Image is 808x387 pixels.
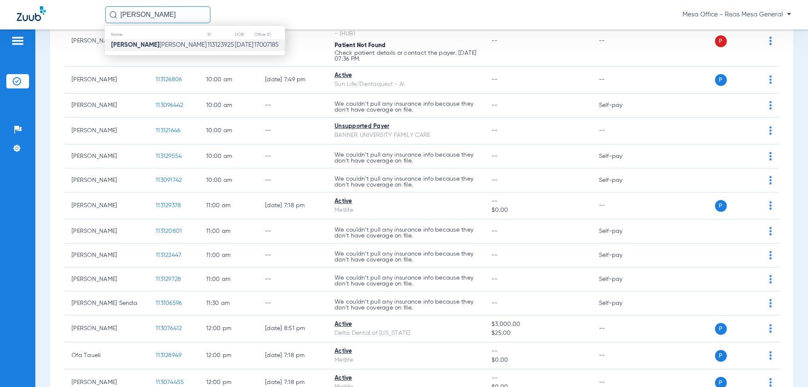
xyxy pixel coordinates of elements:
div: Metlife [335,206,478,215]
p: We couldn’t pull any insurance info because they don’t have coverage on file. [335,227,478,239]
span: -- [492,276,498,282]
td: -- [592,192,649,219]
td: [PERSON_NAME] [65,267,149,291]
td: 11:00 AM [199,219,258,243]
span: -- [492,38,498,44]
img: group-dot-blue.svg [769,201,772,210]
div: BANNER UNIVERSITY FAMILY CARE [335,131,478,140]
td: 11:00 AM [199,192,258,219]
td: -- [592,315,649,342]
img: Zuub Logo [17,6,46,21]
img: group-dot-blue.svg [769,152,772,160]
td: [PERSON_NAME] [65,93,149,117]
td: [DATE] 7:49 PM [258,67,328,93]
p: Check patient details or contact the payer. [DATE] 07:36 PM. [335,50,478,62]
td: -- [258,243,328,267]
td: [PERSON_NAME] [65,219,149,243]
span: 113076412 [156,326,182,331]
img: group-dot-blue.svg [769,176,772,184]
span: -- [492,300,498,306]
td: -- [258,93,328,117]
span: 113126806 [156,77,182,83]
td: 10:00 AM [199,168,258,192]
th: Office ID [254,30,285,39]
span: 113128949 [156,352,181,358]
td: 10:00 AM [199,144,258,168]
td: Ofa Taueli [65,342,149,369]
td: 113123925 [207,39,234,51]
td: Self-pay [592,219,649,243]
span: 113120801 [156,228,182,234]
div: Active [335,71,478,80]
span: P [715,35,727,47]
td: [DATE] 8:51 PM [258,315,328,342]
p: We couldn’t pull any insurance info because they don’t have coverage on file. [335,176,478,188]
iframe: Chat Widget [766,347,808,387]
td: [PERSON_NAME] [65,315,149,342]
span: 113096442 [156,102,183,108]
td: -- [592,117,649,144]
span: [PERSON_NAME] [111,42,207,48]
img: group-dot-blue.svg [769,275,772,283]
span: 113091742 [156,177,182,183]
img: Search Icon [109,11,117,19]
span: $0.00 [492,206,585,215]
td: -- [592,16,649,67]
span: -- [492,128,498,133]
td: Self-pay [592,243,649,267]
div: Delta Dental of [US_STATE] [335,329,478,338]
p: We couldn’t pull any insurance info because they don’t have coverage on file. [335,275,478,287]
img: group-dot-blue.svg [769,101,772,109]
span: 113129378 [156,203,181,208]
img: group-dot-blue.svg [769,299,772,307]
span: 113122447 [156,252,181,258]
td: [DATE] [234,39,254,51]
td: Self-pay [592,93,649,117]
p: We couldn’t pull any insurance info because they don’t have coverage on file. [335,251,478,263]
td: [DATE] 7:18 PM [258,342,328,369]
span: -- [492,197,585,206]
td: -- [258,16,328,67]
span: 113121646 [156,128,180,133]
span: P [715,74,727,86]
td: 11:00 AM [199,267,258,291]
span: -- [492,374,585,383]
span: $0.00 [492,356,585,365]
img: hamburger-icon [11,36,24,46]
td: -- [258,117,328,144]
span: 113106596 [156,300,182,306]
span: -- [492,77,498,83]
span: -- [492,177,498,183]
span: $3,000.00 [492,320,585,329]
td: 17007185 [254,39,285,51]
th: DOB [234,30,254,39]
td: [PERSON_NAME] [65,144,149,168]
div: Active [335,197,478,206]
input: Search for patients [105,6,210,23]
td: 10:00 AM [199,117,258,144]
p: We couldn’t pull any insurance info because they don’t have coverage on file. [335,299,478,311]
td: [PERSON_NAME] [65,168,149,192]
span: -- [492,347,585,356]
img: group-dot-blue.svg [769,324,772,333]
div: Sun Life/Dentaquest - AI [335,80,478,89]
td: [PERSON_NAME] [65,192,149,219]
span: P [715,200,727,212]
td: 10:00 AM [199,67,258,93]
td: [PERSON_NAME] [65,243,149,267]
strong: [PERSON_NAME] [111,42,159,48]
td: -- [258,168,328,192]
th: Name [105,30,207,39]
td: 12:00 PM [199,315,258,342]
img: group-dot-blue.svg [769,126,772,135]
img: group-dot-blue.svg [769,37,772,45]
span: -- [492,228,498,234]
span: 113074455 [156,379,184,385]
span: -- [492,102,498,108]
td: Self-pay [592,168,649,192]
div: Unsupported Payer [335,122,478,131]
img: group-dot-blue.svg [769,75,772,84]
p: We couldn’t pull any insurance info because they don’t have coverage on file. [335,152,478,164]
span: P [715,323,727,335]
